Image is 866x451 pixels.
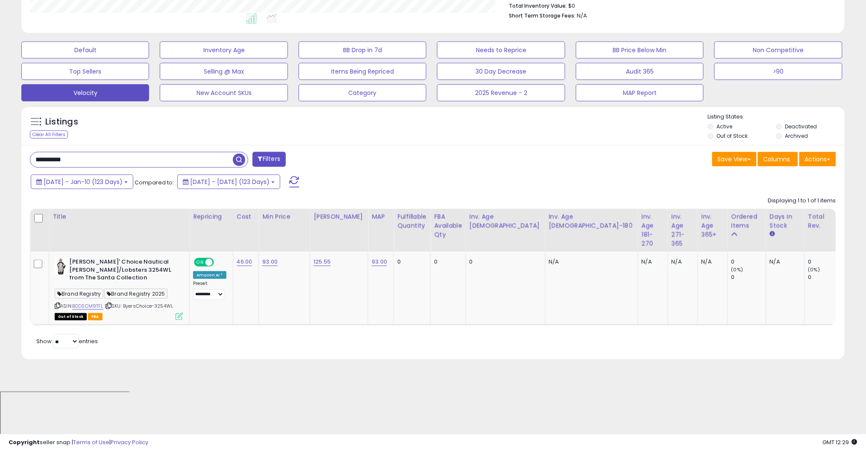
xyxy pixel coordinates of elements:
[770,212,801,230] div: Days In Stock
[642,212,664,248] div: Inv. Age 181-270
[576,63,704,80] button: Audit 365
[672,258,691,266] div: N/A
[397,258,424,266] div: 0
[717,132,748,139] label: Out of Stock
[55,289,103,299] span: Brand Registry
[190,178,270,186] span: [DATE] - [DATE] (123 Days)
[21,84,149,101] button: Velocity
[799,152,836,166] button: Actions
[714,63,842,80] button: >90
[397,212,427,230] div: Fulfillable Quantity
[712,152,757,166] button: Save View
[576,84,704,101] button: MAP Report
[717,123,733,130] label: Active
[31,175,133,189] button: [DATE] - Jan-10 (123 Days)
[785,132,808,139] label: Archived
[21,63,149,80] button: Top Sellers
[576,42,704,59] button: BB Price Below Min
[642,258,661,266] div: N/A
[509,12,575,19] b: Short Term Storage Fees:
[72,303,103,310] a: B0DSCM9TFL
[262,212,306,221] div: Min Price
[69,258,173,284] b: [PERSON_NAME]' Choice Nautical [PERSON_NAME]/Lobsters 3254WL from The Santa Collection
[55,258,67,275] img: 41vhE4azyTL._SL40_.jpg
[299,42,426,59] button: BB Drop in 7d
[195,259,205,266] span: ON
[731,273,766,281] div: 0
[135,178,174,187] span: Compared to:
[372,258,387,266] a: 93.00
[434,212,462,239] div: FBA Available Qty
[577,12,587,20] span: N/A
[731,266,743,273] small: (0%)
[372,212,390,221] div: MAP
[193,271,226,279] div: Amazon AI *
[193,281,226,300] div: Preset:
[299,84,426,101] button: Category
[177,175,280,189] button: [DATE] - [DATE] (123 Days)
[758,152,798,166] button: Columns
[770,258,798,266] div: N/A
[768,197,836,205] div: Displaying 1 to 1 of 1 items
[88,313,103,320] span: FBA
[763,155,790,163] span: Columns
[193,212,229,221] div: Repricing
[808,266,820,273] small: (0%)
[299,63,426,80] button: Items Being Repriced
[314,212,364,221] div: [PERSON_NAME]
[437,42,565,59] button: Needs to Reprice
[702,258,721,266] div: N/A
[30,131,68,139] div: Clear All Filters
[237,258,252,266] a: 46.00
[55,313,87,320] span: All listings that are currently out of stock and unavailable for purchase on Amazon
[470,212,542,230] div: Inv. Age [DEMOGRAPHIC_DATA]
[252,152,286,167] button: Filters
[45,116,78,128] h5: Listings
[808,273,843,281] div: 0
[731,258,766,266] div: 0
[55,258,183,319] div: ASIN:
[731,212,763,230] div: Ordered Items
[785,123,817,130] label: Deactivated
[104,289,167,299] span: Brand Registry 2025
[437,63,565,80] button: 30 Day Decrease
[160,84,288,101] button: New Account SKUs
[36,337,98,345] span: Show: entries
[437,84,565,101] button: 2025 Revenue - 2
[434,258,459,266] div: 0
[237,212,255,221] div: Cost
[262,258,278,266] a: 93.00
[470,258,539,266] div: 0
[549,212,634,230] div: Inv. Age [DEMOGRAPHIC_DATA]-180
[213,259,226,266] span: OFF
[702,212,724,239] div: Inv. Age 365+
[708,113,845,121] p: Listing States:
[549,258,631,266] div: N/A
[105,303,173,309] span: | SKU: ByersChoice-3254WL
[808,212,840,230] div: Total Rev.
[160,42,288,59] button: Inventory Age
[714,42,842,59] button: Non Competitive
[770,230,775,238] small: Days In Stock.
[672,212,694,248] div: Inv. Age 271-365
[53,212,186,221] div: Title
[509,2,567,9] b: Total Inventory Value:
[21,42,149,59] button: Default
[44,178,123,186] span: [DATE] - Jan-10 (123 Days)
[160,63,288,80] button: Selling @ Max
[808,258,843,266] div: 0
[314,258,331,266] a: 125.55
